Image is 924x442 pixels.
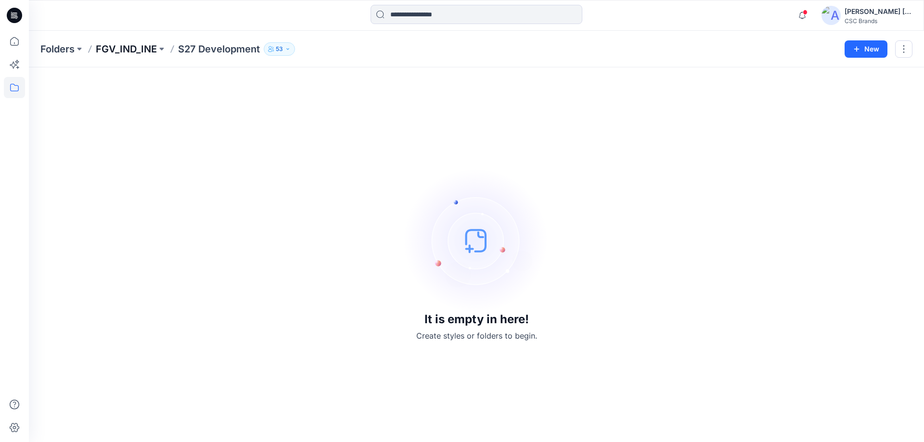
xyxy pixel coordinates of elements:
[424,313,529,326] h3: It is empty in here!
[821,6,841,25] img: avatar
[845,40,887,58] button: New
[404,168,549,313] img: empty-state-image.svg
[264,42,295,56] button: 53
[416,330,537,341] p: Create styles or folders to begin.
[40,42,75,56] a: Folders
[96,42,157,56] a: FGV_IND_INE
[845,6,912,17] div: [PERSON_NAME] [PERSON_NAME]
[845,17,912,25] div: CSC Brands
[178,42,260,56] p: S27 Development
[276,44,283,54] p: 53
